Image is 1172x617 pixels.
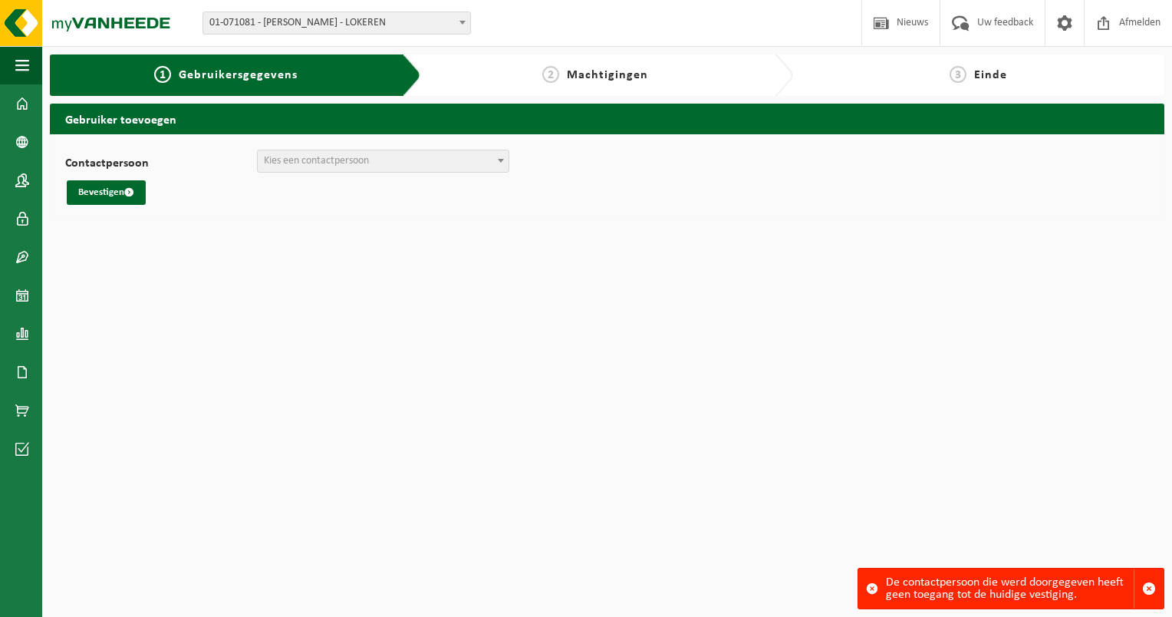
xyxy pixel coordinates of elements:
button: Bevestigen [67,180,146,205]
span: Einde [974,69,1007,81]
span: Kies een contactpersoon [264,155,369,167]
span: 01-071081 - EMILIANI VZW - LOKEREN [203,12,470,34]
span: 01-071081 - EMILIANI VZW - LOKEREN [202,12,471,35]
span: Gebruikersgegevens [179,69,298,81]
span: 1 [154,66,171,83]
div: De contactpersoon die werd doorgegeven heeft geen toegang tot de huidige vestiging. [886,569,1134,609]
span: Machtigingen [567,69,648,81]
span: 2 [542,66,559,83]
label: Contactpersoon [65,157,257,173]
h2: Gebruiker toevoegen [50,104,1164,134]
span: 3 [950,66,966,83]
